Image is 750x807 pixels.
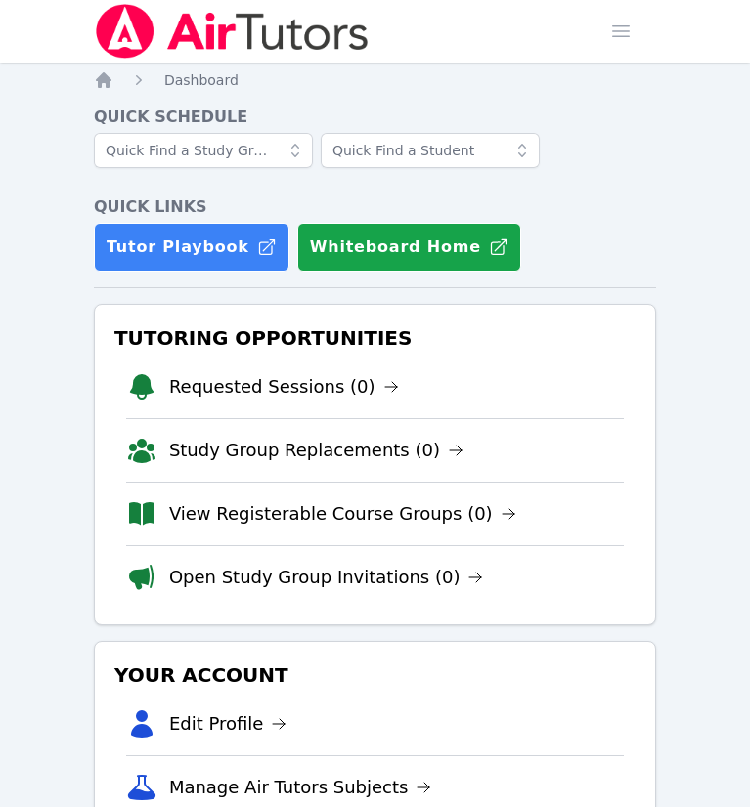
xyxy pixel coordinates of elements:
a: Study Group Replacements (0) [169,437,463,464]
h3: Your Account [110,658,640,693]
h4: Quick Links [94,195,656,219]
nav: Breadcrumb [94,70,656,90]
a: Open Study Group Invitations (0) [169,564,484,591]
span: Dashboard [164,72,239,88]
a: Manage Air Tutors Subjects [169,774,432,801]
a: Edit Profile [169,710,287,738]
a: Tutor Playbook [94,223,289,272]
button: Whiteboard Home [297,223,521,272]
a: View Registerable Course Groups (0) [169,500,516,528]
input: Quick Find a Study Group [94,133,313,168]
h3: Tutoring Opportunities [110,320,640,356]
img: Air Tutors [94,4,371,59]
a: Dashboard [164,70,239,90]
a: Requested Sessions (0) [169,373,399,401]
h4: Quick Schedule [94,106,656,129]
input: Quick Find a Student [321,133,540,168]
